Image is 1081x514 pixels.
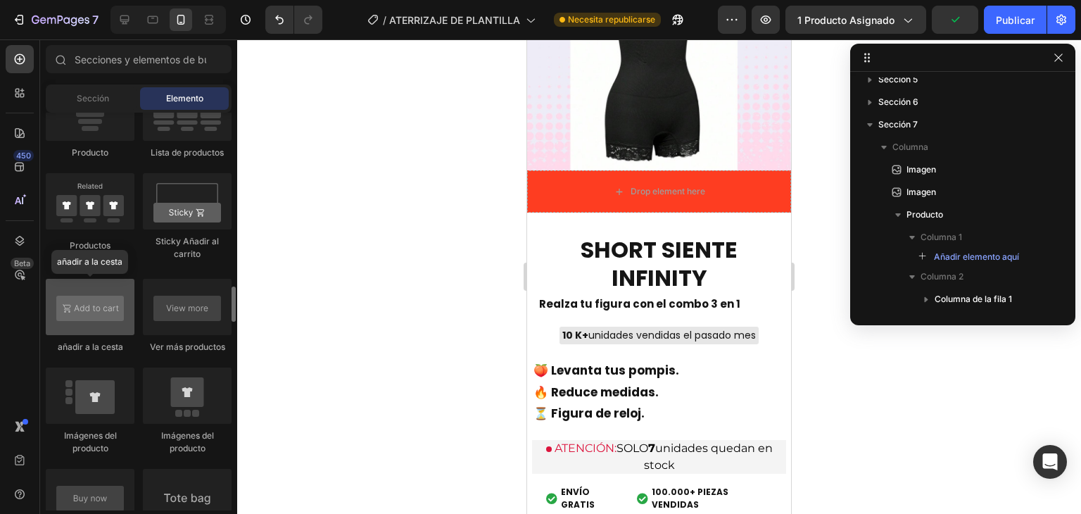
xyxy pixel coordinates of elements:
font: Sticky Añadir al carrito [156,236,219,259]
button: 1 producto asignado [785,6,926,34]
font: 7 [92,13,99,27]
font: Ver más productos [150,341,225,352]
font: Sección [77,93,109,104]
font: Lista de productos [151,147,224,158]
font: Imagen [906,187,936,197]
font: Imagen [906,164,936,175]
font: 450 [16,151,31,161]
font: Sección 6 [878,96,918,107]
font: 1 producto asignado [797,14,894,26]
font: añadir a la cesta [58,341,123,352]
font: / [383,14,386,26]
font: Imágenes del producto [64,430,117,453]
button: Añadir elemento aquí [912,249,1025,265]
font: Columna 1 [921,232,962,242]
font: Sección 7 [878,119,918,130]
font: Imágenes del producto [161,430,214,453]
div: Abrir Intercom Messenger [1033,445,1067,479]
font: Producto [72,147,108,158]
font: Columna de la fila 1 [935,294,1012,304]
button: 7 [6,6,105,34]
font: Beta [14,258,30,268]
font: Productos relacionados [65,240,116,263]
div: Deshacer/Rehacer [265,6,322,34]
font: Columna 2 [921,271,963,282]
font: Añadir elemento aquí [934,251,1019,262]
iframe: Área de diseño [527,39,791,514]
font: Columna [892,142,928,152]
button: Publicar [984,6,1047,34]
font: Elemento [166,93,203,104]
font: Sección 5 [878,74,918,84]
font: ATERRIZAJE DE PLANTILLA [389,14,520,26]
font: Producto [906,209,943,220]
font: Publicar [996,14,1035,26]
input: Secciones y elementos de búsqueda [46,45,232,73]
font: Necesita republicarse [568,14,655,25]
